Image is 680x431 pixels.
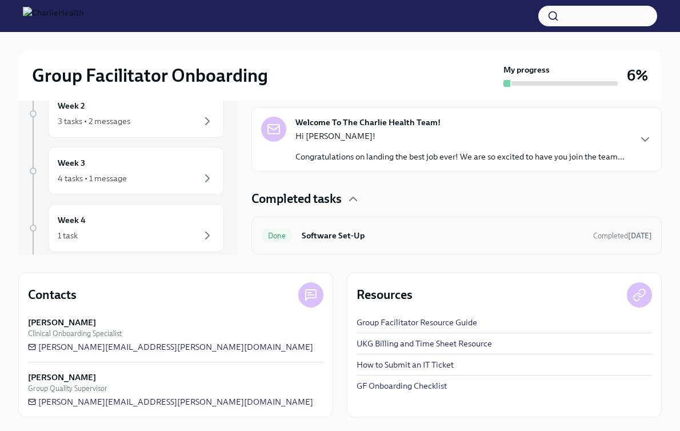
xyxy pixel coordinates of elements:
[261,232,293,240] span: Done
[28,372,96,383] strong: [PERSON_NAME]
[302,229,584,242] h6: Software Set-Up
[58,157,85,169] h6: Week 3
[357,338,492,349] a: UKG Billing and Time Sheet Resource
[28,328,122,339] span: Clinical Onboarding Specialist
[593,232,652,240] span: Completed
[295,130,625,142] p: Hi [PERSON_NAME]!
[295,117,441,128] strong: Welcome To The Charlie Health Team!
[261,226,652,245] a: DoneSoftware Set-UpCompleted[DATE]
[28,396,313,408] a: [PERSON_NAME][EMAIL_ADDRESS][PERSON_NAME][DOMAIN_NAME]
[503,64,550,75] strong: My progress
[295,151,625,162] p: Congratulations on landing the best job ever! We are so excited to have you join the team...
[357,359,454,370] a: How to Submit an IT Ticket
[28,317,96,328] strong: [PERSON_NAME]
[32,64,268,87] h2: Group Facilitator Onboarding
[28,383,107,394] span: Group Quality Supervisor
[628,232,652,240] strong: [DATE]
[58,99,85,112] h6: Week 2
[357,286,413,304] h4: Resources
[58,230,78,241] div: 1 task
[58,115,130,127] div: 3 tasks • 2 messages
[627,65,648,86] h3: 6%
[28,341,313,353] a: [PERSON_NAME][EMAIL_ADDRESS][PERSON_NAME][DOMAIN_NAME]
[27,204,224,252] a: Week 41 task
[593,230,652,241] span: August 18th, 2025 08:48
[27,90,224,138] a: Week 23 tasks • 2 messages
[28,286,77,304] h4: Contacts
[357,317,477,328] a: Group Facilitator Resource Guide
[357,380,447,392] a: GF Onboarding Checklist
[251,190,662,207] div: Completed tasks
[58,214,86,226] h6: Week 4
[27,147,224,195] a: Week 34 tasks • 1 message
[23,7,83,25] img: CharlieHealth
[251,190,342,207] h4: Completed tasks
[58,173,127,184] div: 4 tasks • 1 message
